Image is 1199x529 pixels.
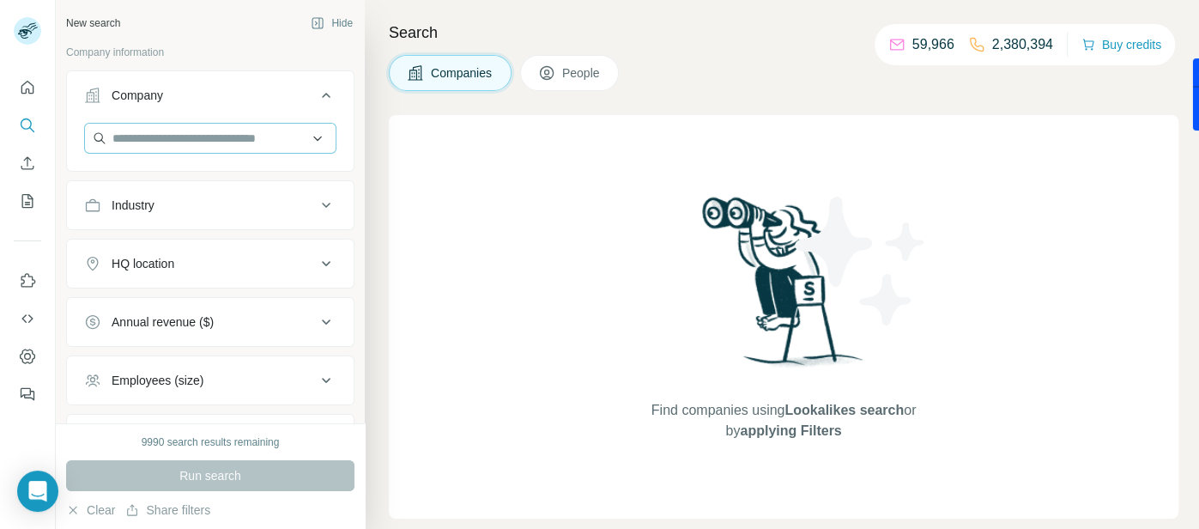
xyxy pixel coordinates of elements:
button: Enrich CSV [14,148,41,179]
button: Share filters [125,502,210,519]
button: Industry [67,185,354,226]
p: 2,380,394 [992,34,1053,55]
button: HQ location [67,243,354,284]
div: Employees (size) [112,372,203,389]
button: Clear [66,502,115,519]
span: People [562,64,602,82]
span: Companies [431,64,494,82]
button: Use Surfe API [14,303,41,334]
div: Company [112,87,163,104]
button: Search [14,110,41,141]
div: 9990 search results remaining [142,435,280,450]
button: Company [67,75,354,123]
img: Surfe Illustration - Woman searching with binoculars [694,192,873,384]
button: Use Surfe on LinkedIn [14,265,41,296]
button: My lists [14,185,41,216]
button: Buy credits [1081,33,1161,57]
button: Employees (size) [67,360,354,401]
h4: Search [389,21,1178,45]
p: 59,966 [912,34,954,55]
div: Industry [112,197,154,214]
img: Surfe Illustration - Stars [784,184,938,338]
div: New search [66,15,120,31]
div: Open Intercom Messenger [17,471,58,512]
span: Lookalikes search [784,403,904,417]
button: Feedback [14,379,41,410]
button: Dashboard [14,341,41,372]
button: Technologies [67,418,354,459]
button: Hide [299,10,365,36]
div: HQ location [112,255,174,272]
div: Annual revenue ($) [112,313,214,331]
span: Find companies using or by [646,400,921,441]
p: Company information [66,45,354,60]
button: Quick start [14,72,41,103]
button: Annual revenue ($) [67,301,354,343]
span: applying Filters [740,423,841,438]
